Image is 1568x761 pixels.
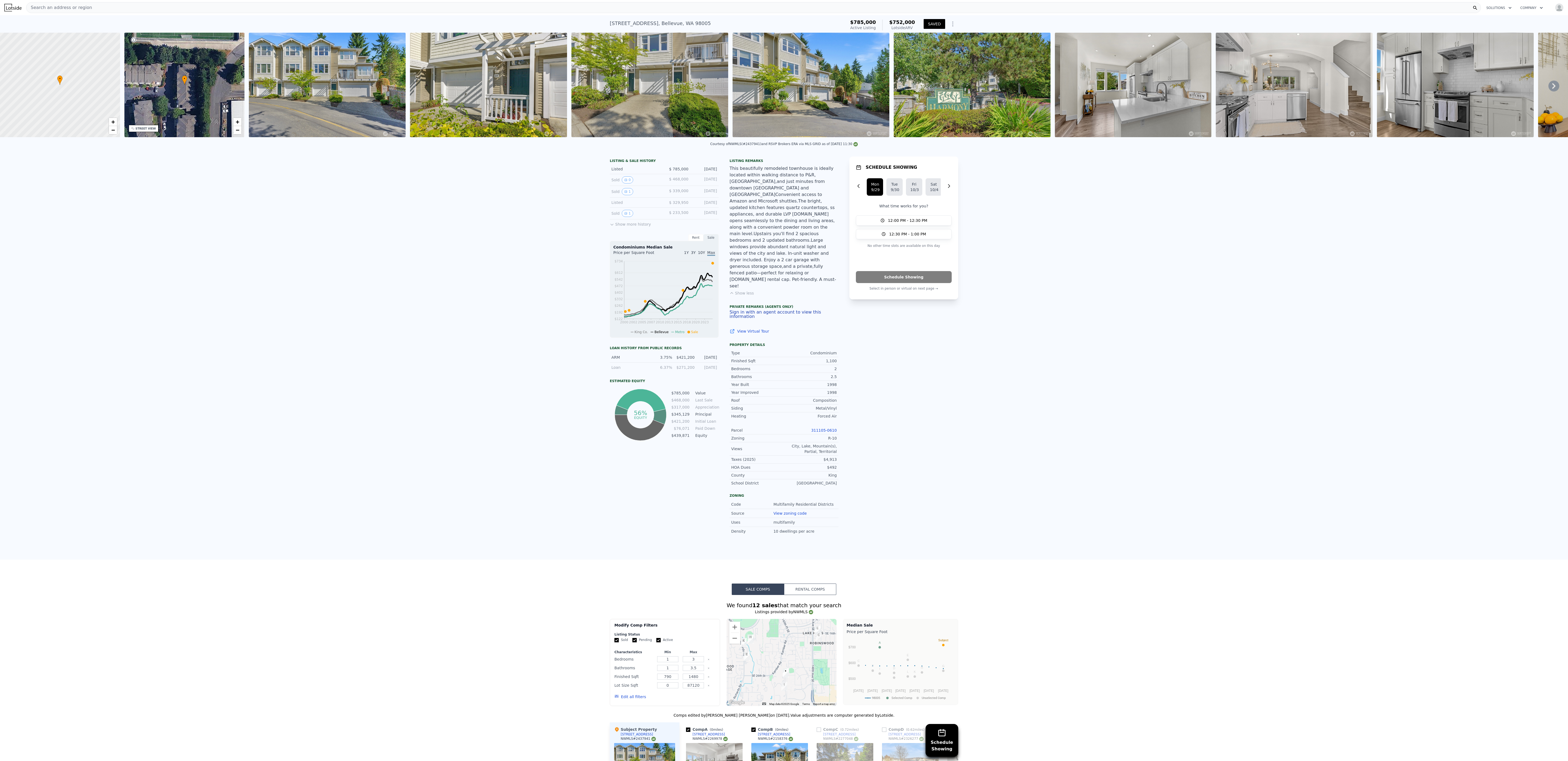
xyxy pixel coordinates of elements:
text: A [879,641,881,644]
button: Clear [708,658,710,661]
div: Sale [703,234,719,241]
button: Zoom in [729,622,740,633]
div: Bedrooms [614,655,654,663]
div: [DATE] [693,176,717,183]
span: 0 [711,728,713,732]
button: Tue9/30 [886,178,903,196]
div: Sold [611,188,660,195]
div: A chart. [847,636,955,704]
td: $317,000 [671,404,690,410]
button: Zoom out [729,633,740,644]
tspan: $122 [614,317,623,321]
span: $ 468,000 [669,177,688,181]
img: NWMLS Logo [789,737,793,741]
button: 12:00 PM - 12:30 PM [856,215,952,226]
div: 2.5 [784,374,837,379]
td: Principal [694,411,719,417]
text: Unselected Comp [922,696,946,700]
span: 1Y [684,250,689,255]
span: ( miles) [904,728,927,732]
td: $421,200 [671,418,690,424]
span: ( miles) [838,728,861,732]
text: [DATE] [938,689,948,693]
div: Siding [731,406,784,411]
text: D [893,667,895,670]
tspan: 2023 [700,320,709,324]
div: County [731,472,784,478]
strong: 12 sales [752,602,778,609]
img: NWMLS Logo [853,142,858,146]
div: [STREET_ADDRESS] [889,732,921,737]
div: Lotside ARV [889,25,915,30]
text: H [921,666,923,669]
img: Sale: 169780161 Parcel: 98086444 [571,33,728,137]
a: Report a map error [813,702,835,705]
text: C [857,659,860,662]
tspan: $332 [614,297,623,301]
div: NWMLS # 2158376 [758,737,793,741]
div: NWMLS # 2326277 [889,737,924,741]
input: Sold [614,638,619,642]
div: Metal/Vinyl [784,406,837,411]
div: Tue [891,182,898,187]
a: 311105-0610 [811,428,837,432]
button: 12:30 PM - 1:00 PM [856,229,952,239]
div: Loan [611,365,650,370]
div: Loan history from public records [610,346,719,350]
span: $785,000 [850,19,876,25]
text: G [942,664,945,668]
div: HOA Dues [731,465,784,470]
tspan: $472 [614,284,623,288]
div: STREET VIEW [136,127,156,131]
div: School District [731,480,784,486]
div: 2680 139th Ave SE Apt 115 [783,668,789,677]
span: 3Y [691,250,696,255]
span: Sale [691,330,698,334]
span: $ 785,000 [669,167,688,171]
div: Min [656,650,679,654]
td: Value [694,390,719,396]
div: Sat [930,182,938,187]
img: Google [728,699,746,706]
div: Private Remarks (Agents Only) [730,305,838,310]
tspan: $262 [614,304,623,308]
span: 0.62 [907,728,915,732]
button: Mon9/29 [867,178,883,196]
tspan: $734 [614,259,623,263]
div: Bathrooms [731,374,784,379]
text: [DATE] [853,689,864,693]
div: 1600 149th Pl SE Apt 2 [814,625,820,635]
text: E [907,653,909,657]
input: Active [656,638,661,642]
div: Bedrooms [731,366,784,372]
div: ARM [611,355,650,360]
div: $271,200 [675,365,694,370]
button: Show more history [610,219,651,227]
span: 0.72 [841,728,849,732]
div: Sold [611,176,660,183]
button: View historical data [622,188,633,195]
img: Sale: 169780161 Parcel: 98086444 [249,33,406,137]
div: Taxes (2025) [731,457,784,462]
div: King [784,472,837,478]
span: Bellevue [654,330,669,334]
div: Modify Comp Filters [614,622,715,632]
button: Sale Comps [732,584,784,595]
div: Type [731,350,784,356]
div: Property details [730,343,838,347]
button: Sign in with an agent account to view this information [730,310,838,319]
span: King Co. [635,330,648,334]
div: Lot Size Sqft [614,682,654,689]
a: Zoom out [109,126,117,134]
img: NWMLS Logo [919,737,924,741]
tspan: 2000 [620,320,629,324]
a: [STREET_ADDRESS] [817,732,856,737]
span: Max [707,250,715,256]
span: Map data ©2025 Google [769,702,799,705]
div: Density [731,529,773,534]
text: [DATE] [895,689,906,693]
a: [STREET_ADDRESS] [751,732,790,737]
span: − [236,127,239,133]
div: Condominiums Median Sale [613,244,715,250]
div: $4,913 [784,457,837,462]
